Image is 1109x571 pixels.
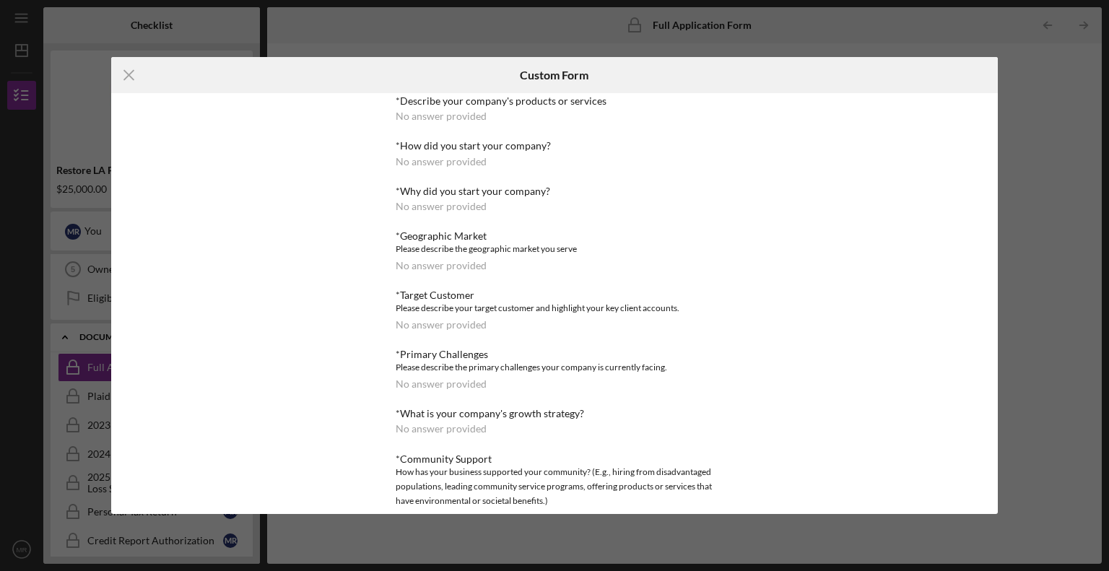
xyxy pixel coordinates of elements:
[396,319,487,331] div: No answer provided
[396,378,487,390] div: No answer provided
[396,408,713,419] div: *What is your company's growth strategy?
[396,230,713,242] div: *Geographic Market
[396,110,487,122] div: No answer provided
[396,512,487,523] div: No answer provided
[396,453,713,465] div: *Community Support
[396,186,713,197] div: *Why did you start your company?
[396,423,487,435] div: No answer provided
[396,465,713,508] div: How has your business supported your community? (E.g., hiring from disadvantaged populations, lea...
[396,95,713,107] div: *Describe your company's products or services
[396,349,713,360] div: *Primary Challenges
[396,201,487,212] div: No answer provided
[396,289,713,301] div: *Target Customer
[396,156,487,167] div: No answer provided
[396,140,713,152] div: *How did you start your company?
[396,260,487,271] div: No answer provided
[396,242,713,256] div: Please describe the geographic market you serve
[396,301,713,315] div: Please describe your target customer and highlight your key client accounts.
[520,69,588,82] h6: Custom Form
[396,360,713,375] div: Please describe the primary challenges your company is currently facing.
